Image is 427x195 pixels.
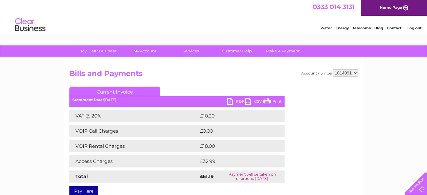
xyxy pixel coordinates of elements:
a: PDF [227,98,245,107]
a: CSV [245,98,263,107]
a: Current Invoice [69,87,160,96]
div: Account number [301,69,358,77]
td: VAT @ 20% [69,110,198,122]
a: Log out [407,26,421,30]
a: 0333 014 3131 [313,3,355,11]
a: My Clear Business [74,45,124,57]
strong: Total [75,174,88,179]
a: Services [166,45,216,57]
td: Payment will be taken on or around [DATE] [220,170,284,183]
a: Make A Payment [258,45,308,57]
td: £18.00 [198,140,272,152]
img: logo.png [15,16,46,34]
b: Statement Date: [72,97,104,102]
td: VOIP Call Charges [69,125,198,137]
td: £10.20 [198,110,272,122]
a: Blog [374,26,383,30]
a: Contact [387,26,402,30]
h2: Bills and Payments [69,69,358,81]
td: £32.99 [198,155,272,167]
a: Water [320,26,332,30]
td: Access Charges [69,155,198,167]
a: Print [263,98,282,107]
td: VOIP Rental Charges [69,140,198,152]
a: Customer Help [212,45,262,57]
strong: £61.19 [200,174,214,179]
a: Telecoms [352,26,371,30]
div: Clear Business is a trading name of Verastar Limited (registered in [GEOGRAPHIC_DATA] No. 3667643... [71,3,357,29]
div: [DATE] [69,98,285,102]
a: My Account [120,45,170,57]
a: Energy [335,26,349,30]
td: £0.00 [198,125,271,137]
